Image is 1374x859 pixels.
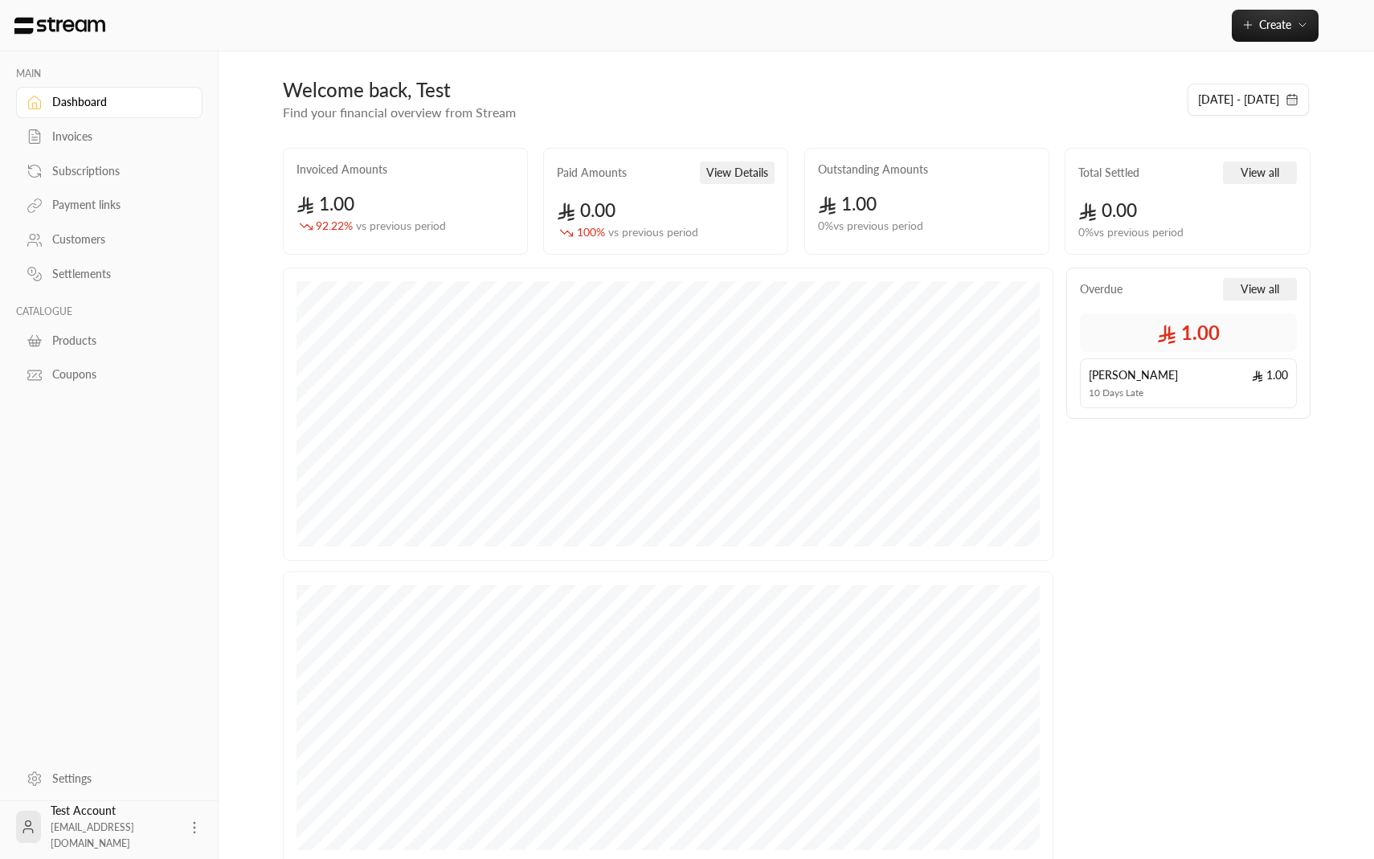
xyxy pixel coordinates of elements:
[296,193,355,215] span: 1.00
[700,162,775,184] button: View Details
[51,803,177,851] div: Test Account
[1157,320,1220,346] span: 1.00
[52,231,182,247] div: Customers
[296,162,387,178] h2: Invoiced Amounts
[316,218,446,235] span: 92.22 %
[52,366,182,382] div: Coupons
[16,121,202,153] a: Invoices
[16,67,202,80] p: MAIN
[1223,278,1297,301] button: View all
[818,193,877,215] span: 1.00
[16,87,202,118] a: Dashboard
[16,359,202,391] a: Coupons
[52,266,182,282] div: Settlements
[1080,358,1297,408] a: [PERSON_NAME] 1.0010 Days Late
[1089,367,1178,383] span: [PERSON_NAME]
[356,219,446,232] span: vs previous period
[557,199,615,221] span: 0.00
[52,163,182,179] div: Subscriptions
[1078,165,1139,181] h2: Total Settled
[16,155,202,186] a: Subscriptions
[1232,10,1319,42] button: Create
[16,259,202,290] a: Settlements
[16,190,202,221] a: Payment links
[51,821,134,849] span: [EMAIL_ADDRESS][DOMAIN_NAME]
[52,197,182,213] div: Payment links
[16,325,202,356] a: Products
[818,162,928,178] h2: Outstanding Amounts
[52,94,182,110] div: Dashboard
[608,225,698,239] span: vs previous period
[557,165,627,181] h2: Paid Amounts
[1078,224,1184,241] span: 0 % vs previous period
[16,305,202,318] p: CATALOGUE
[1259,18,1291,31] span: Create
[13,17,107,35] img: Logo
[283,104,516,120] span: Find your financial overview from Stream
[1089,387,1143,399] span: 10 Days Late
[577,224,698,241] span: 100 %
[52,333,182,349] div: Products
[16,224,202,256] a: Customers
[283,77,1171,103] div: Welcome back, Test
[1223,162,1297,184] button: View all
[52,771,182,787] div: Settings
[1080,281,1123,297] span: Overdue
[1252,367,1288,383] span: 1.00
[818,218,923,235] span: 0 % vs previous period
[16,763,202,794] a: Settings
[1188,84,1309,116] button: [DATE] - [DATE]
[1078,199,1137,221] span: 0.00
[52,129,182,145] div: Invoices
